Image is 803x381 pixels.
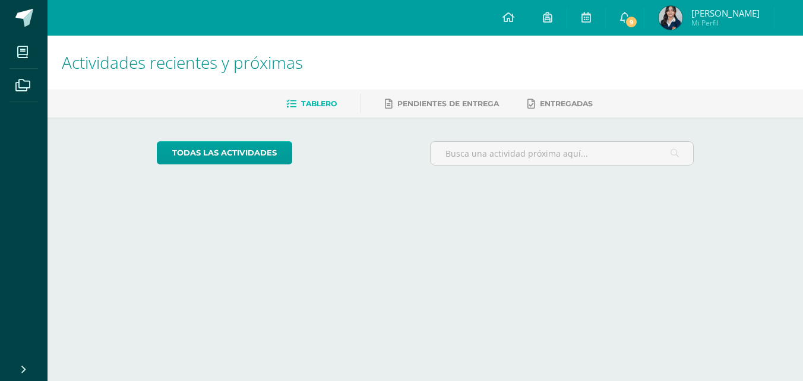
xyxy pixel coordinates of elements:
[157,141,292,164] a: todas las Actividades
[286,94,337,113] a: Tablero
[691,7,760,19] span: [PERSON_NAME]
[431,142,694,165] input: Busca una actividad próxima aquí...
[691,18,760,28] span: Mi Perfil
[397,99,499,108] span: Pendientes de entrega
[527,94,593,113] a: Entregadas
[301,99,337,108] span: Tablero
[62,51,303,74] span: Actividades recientes y próximas
[659,6,682,30] img: 2dda4c2ade87e467947dbb2a7b0c1633.png
[540,99,593,108] span: Entregadas
[385,94,499,113] a: Pendientes de entrega
[625,15,638,28] span: 9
